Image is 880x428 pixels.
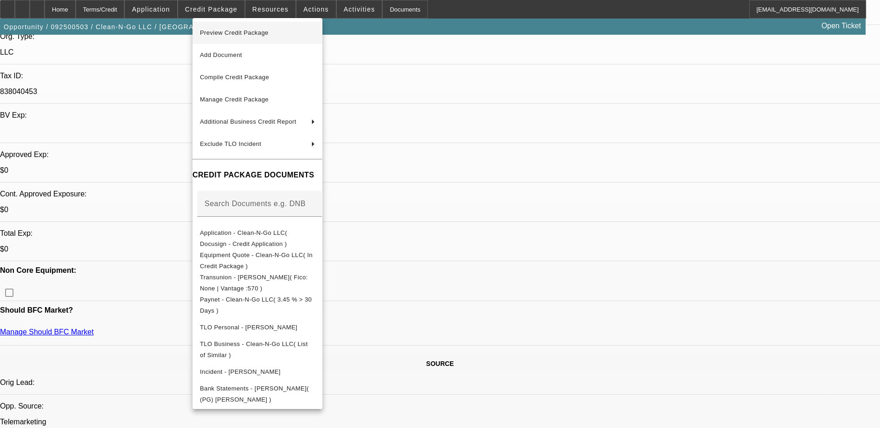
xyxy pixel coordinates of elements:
button: Bank Statements - Morris, Paul( (PG) Paul Morris ) [193,383,322,405]
span: TLO Business - Clean-N-Go LLC( List of Similar ) [200,340,308,359]
span: Compile Credit Package [200,74,269,81]
span: Additional Business Credit Report [200,118,296,125]
mat-label: Search Documents e.g. DNB [205,200,306,208]
button: TLO Personal - Morris, Paul [193,316,322,339]
span: Add Document [200,51,242,58]
button: Equipment Quote - Clean-N-Go LLC( In Credit Package ) [193,250,322,272]
span: TLO Personal - [PERSON_NAME] [200,324,297,331]
button: Application - Clean-N-Go LLC( Docusign - Credit Application ) [193,227,322,250]
button: Incident - Morris, Paul [193,361,322,383]
span: Manage Credit Package [200,96,269,103]
span: Equipment Quote - Clean-N-Go LLC( In Credit Package ) [200,252,313,270]
button: TLO Business - Clean-N-Go LLC( List of Similar ) [193,339,322,361]
span: Exclude TLO Incident [200,140,261,147]
span: Transunion - [PERSON_NAME]( Fico: None | Vantage :570 ) [200,274,308,292]
span: Bank Statements - [PERSON_NAME]( (PG) [PERSON_NAME] ) [200,385,309,403]
span: Preview Credit Package [200,29,269,36]
span: Incident - [PERSON_NAME] [200,368,281,375]
span: Paynet - Clean-N-Go LLC( 3.45 % > 30 Days ) [200,296,312,314]
button: Paynet - Clean-N-Go LLC( 3.45 % > 30 Days ) [193,294,322,316]
h4: CREDIT PACKAGE DOCUMENTS [193,170,322,181]
span: Application - Clean-N-Go LLC( Docusign - Credit Application ) [200,229,287,247]
button: Transunion - Morris, Paul( Fico: None | Vantage :570 ) [193,272,322,294]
